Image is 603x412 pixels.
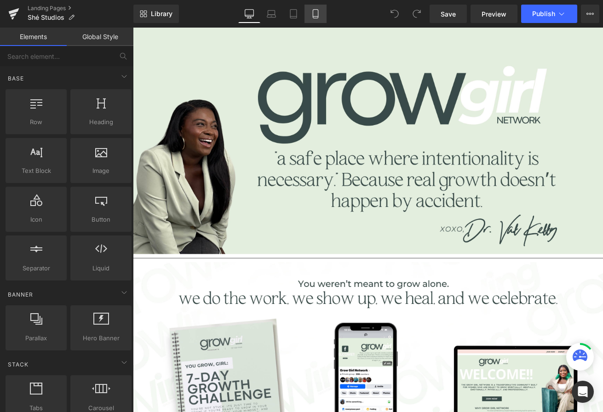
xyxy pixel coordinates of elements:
[482,9,506,19] span: Preview
[521,5,577,23] button: Publish
[7,74,25,83] span: Base
[73,263,129,273] span: Liquid
[8,117,64,127] span: Row
[238,5,260,23] a: Desktop
[73,166,129,176] span: Image
[8,166,64,176] span: Text Block
[441,9,456,19] span: Save
[8,215,64,224] span: Icon
[73,117,129,127] span: Heading
[304,5,327,23] a: Mobile
[133,5,179,23] a: New Library
[67,28,133,46] a: Global Style
[408,5,426,23] button: Redo
[572,381,594,403] div: Open Intercom Messenger
[532,10,555,17] span: Publish
[7,360,29,369] span: Stack
[73,215,129,224] span: Button
[28,5,133,12] a: Landing Pages
[73,333,129,343] span: Hero Banner
[581,5,599,23] button: More
[151,10,172,18] span: Library
[8,333,64,343] span: Parallax
[7,290,34,299] span: Banner
[385,5,404,23] button: Undo
[471,5,517,23] a: Preview
[8,263,64,273] span: Separator
[260,5,282,23] a: Laptop
[28,14,64,21] span: Shé Studios
[282,5,304,23] a: Tablet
